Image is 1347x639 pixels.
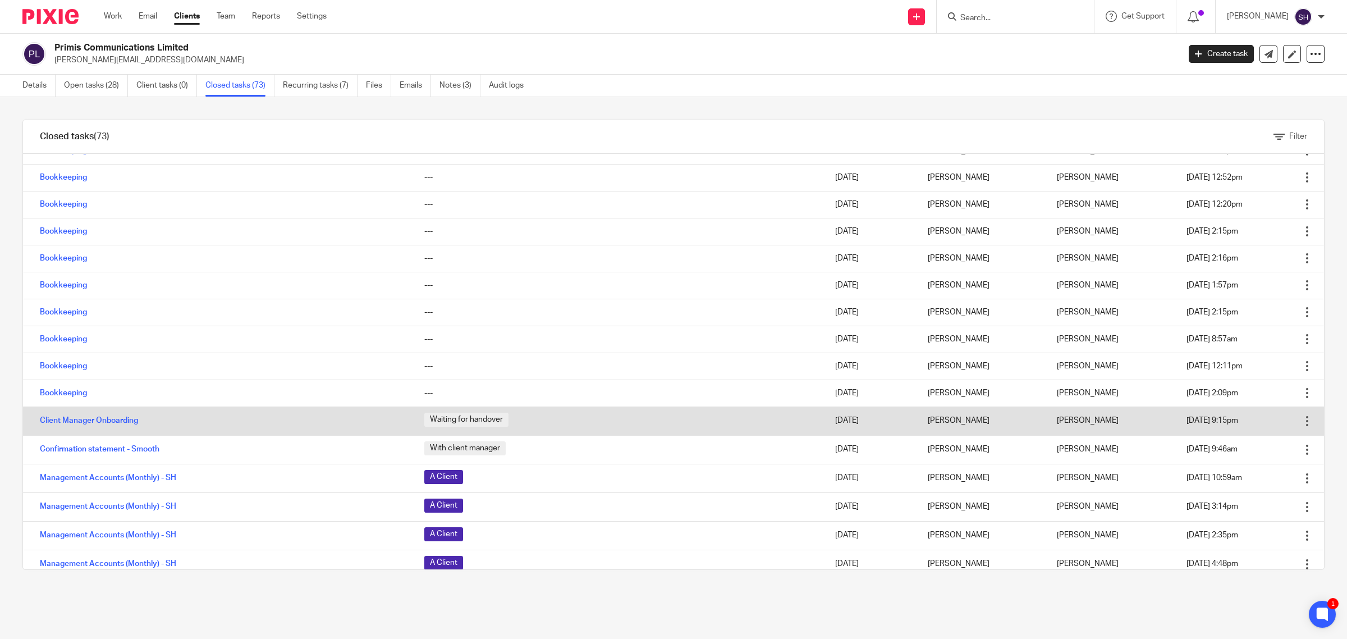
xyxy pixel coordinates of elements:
h2: Primis Communications Limited [54,42,949,54]
td: [DATE] [824,380,916,407]
span: [PERSON_NAME] [1057,389,1119,397]
a: Bookkeeping [40,254,87,262]
a: Team [217,11,235,22]
a: Bookkeeping [40,308,87,316]
div: --- [424,199,813,210]
td: [DATE] [824,191,916,218]
span: A Client [424,499,463,513]
img: svg%3E [1294,8,1312,26]
a: Bookkeeping [40,389,87,397]
div: --- [424,280,813,291]
span: [PERSON_NAME] [1057,445,1119,453]
div: --- [424,253,813,264]
span: [PERSON_NAME] [1057,335,1119,343]
span: [PERSON_NAME] [1057,560,1119,568]
a: Reports [252,11,280,22]
td: [PERSON_NAME] [917,326,1046,353]
div: 1 [1327,598,1339,609]
div: --- [424,172,813,183]
td: [PERSON_NAME] [917,218,1046,245]
span: [PERSON_NAME] [1057,227,1119,235]
td: [DATE] [824,353,916,380]
h1: Closed tasks [40,131,109,143]
td: [PERSON_NAME] [917,550,1046,578]
span: [DATE] 2:35pm [1186,531,1238,539]
span: With client manager [424,441,506,455]
img: Pixie [22,9,79,24]
a: Client tasks (0) [136,75,197,97]
td: [PERSON_NAME] [917,521,1046,550]
a: Closed tasks (73) [205,75,274,97]
span: A Client [424,527,463,541]
span: [DATE] 3:14pm [1186,503,1238,510]
a: Work [104,11,122,22]
div: --- [424,307,813,318]
td: [PERSON_NAME] [917,299,1046,326]
a: Management Accounts (Monthly) - SH [40,560,176,568]
td: [PERSON_NAME] [917,272,1046,299]
td: [DATE] [824,245,916,272]
p: [PERSON_NAME][EMAIL_ADDRESS][DOMAIN_NAME] [54,54,1172,66]
span: [DATE] 3:49pm [1186,147,1238,154]
span: [PERSON_NAME] [1057,281,1119,289]
a: Emails [400,75,431,97]
a: Open tasks (28) [64,75,128,97]
span: [PERSON_NAME] [1057,474,1119,482]
span: [DATE] 1:57pm [1186,281,1238,289]
td: [PERSON_NAME] [917,245,1046,272]
a: Bookkeeping [40,147,87,154]
a: Settings [297,11,327,22]
span: [DATE] 12:11pm [1186,362,1243,370]
td: [PERSON_NAME] [917,435,1046,464]
a: Bookkeeping [40,227,87,235]
span: [DATE] 2:09pm [1186,389,1238,397]
span: [PERSON_NAME] [1057,254,1119,262]
span: [PERSON_NAME] [1057,200,1119,208]
a: Management Accounts (Monthly) - SH [40,531,176,539]
td: [PERSON_NAME] [917,191,1046,218]
span: Get Support [1121,12,1165,20]
a: Files [366,75,391,97]
span: [DATE] 2:15pm [1186,308,1238,316]
a: Create task [1189,45,1254,63]
span: [PERSON_NAME] [1057,362,1119,370]
td: [DATE] [824,218,916,245]
td: [DATE] [824,272,916,299]
td: [DATE] [824,435,916,464]
td: [PERSON_NAME] [917,407,1046,435]
td: [DATE] [824,464,916,492]
span: [DATE] 2:16pm [1186,254,1238,262]
a: Notes (3) [439,75,480,97]
td: [DATE] [824,299,916,326]
span: [PERSON_NAME] [1057,174,1119,181]
td: [DATE] [824,326,916,353]
div: --- [424,226,813,237]
td: [PERSON_NAME] [917,464,1046,492]
span: [PERSON_NAME] [1057,417,1119,425]
p: [PERSON_NAME] [1227,11,1289,22]
span: [DATE] 9:46am [1186,445,1238,453]
span: [DATE] 2:15pm [1186,227,1238,235]
td: [PERSON_NAME] [917,492,1046,521]
a: Details [22,75,56,97]
a: Management Accounts (Monthly) - SH [40,503,176,510]
div: --- [424,360,813,372]
span: (73) [94,132,109,141]
a: Bookkeeping [40,200,87,208]
td: [PERSON_NAME] [917,380,1046,407]
a: Client Manager Onboarding [40,417,138,425]
span: [DATE] 9:15pm [1186,417,1238,425]
a: Audit logs [489,75,532,97]
a: Bookkeeping [40,362,87,370]
div: --- [424,387,813,399]
a: Bookkeeping [40,174,87,181]
a: Bookkeeping [40,281,87,289]
span: [DATE] 4:48pm [1186,560,1238,568]
a: Email [139,11,157,22]
span: A Client [424,556,463,570]
span: [PERSON_NAME] [1057,308,1119,316]
img: svg%3E [22,42,46,66]
span: [PERSON_NAME] [1057,531,1119,539]
a: Confirmation statement - Smooth [40,445,159,453]
span: [DATE] 8:57am [1186,335,1238,343]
